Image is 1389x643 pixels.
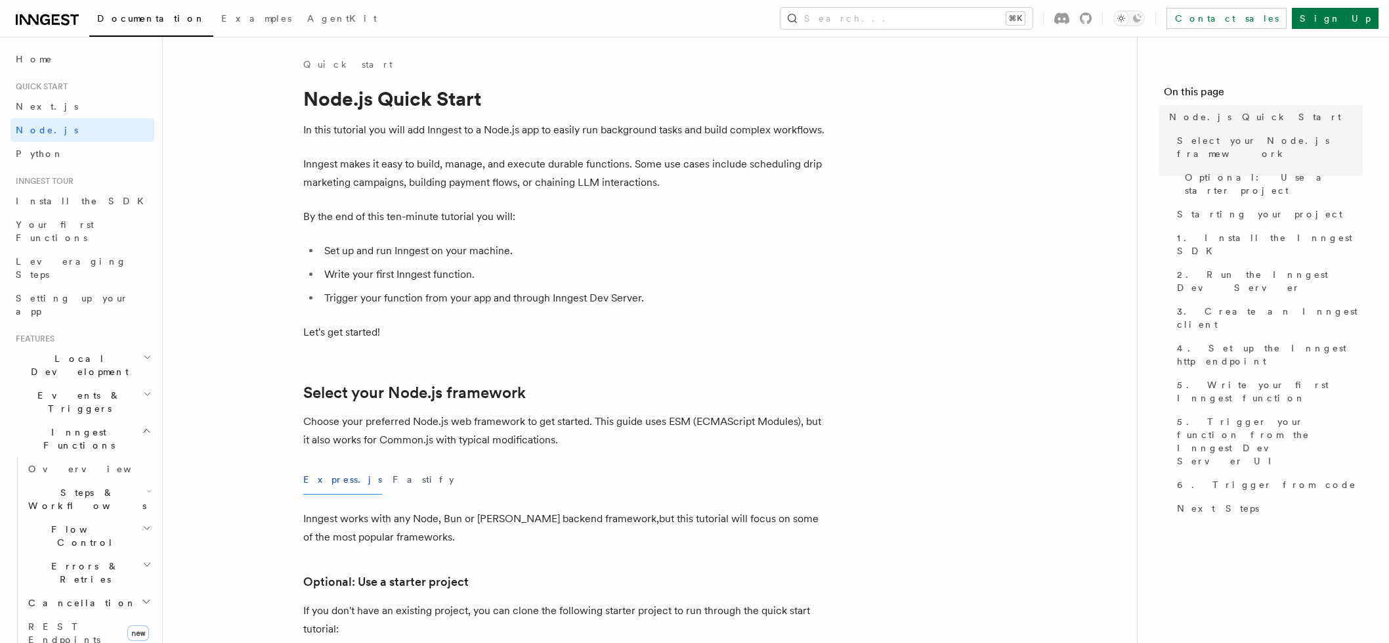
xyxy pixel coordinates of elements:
button: Express.js [303,465,382,495]
span: Documentation [97,13,205,24]
a: Select your Node.js framework [303,384,526,402]
span: 1. Install the Inngest SDK [1177,231,1363,257]
span: Home [16,53,53,66]
span: Inngest Functions [11,426,142,452]
h4: On this page [1164,84,1363,105]
span: Leveraging Steps [16,256,127,280]
p: By the end of this ten-minute tutorial you will: [303,208,828,226]
span: Next Steps [1177,502,1259,515]
button: Steps & Workflows [23,481,154,518]
p: Inngest makes it easy to build, manage, and execute durable functions. Some use cases include sch... [303,155,828,192]
span: 3. Create an Inngest client [1177,305,1363,331]
span: 5. Write your first Inngest function [1177,378,1363,405]
a: Select your Node.js framework [1172,129,1363,166]
span: AgentKit [307,13,377,24]
button: Cancellation [23,591,154,615]
span: 6. Trigger from code [1177,478,1356,491]
a: Leveraging Steps [11,250,154,286]
p: Let's get started! [303,323,828,342]
a: Overview [23,457,154,481]
a: Home [11,47,154,71]
span: Setting up your app [16,293,129,317]
a: AgentKit [299,4,385,35]
a: Next Steps [1172,497,1363,520]
a: 2. Run the Inngest Dev Server [1172,263,1363,299]
button: Toggle dark mode [1113,11,1145,26]
button: Events & Triggers [11,384,154,420]
span: Node.js Quick Start [1169,110,1341,123]
span: new [127,625,149,641]
button: Search...⌘K [780,8,1033,29]
span: Next.js [16,101,78,112]
kbd: ⌘K [1006,12,1025,25]
span: 5. Trigger your function from the Inngest Dev Server UI [1177,415,1363,468]
span: Quick start [11,81,68,92]
a: Your first Functions [11,213,154,250]
li: Write your first Inngest function. [320,265,828,284]
p: In this tutorial you will add Inngest to a Node.js app to easily run background tasks and build c... [303,121,828,139]
p: Choose your preferred Node.js web framework to get started. This guide uses ESM (ECMAScript Modul... [303,412,828,449]
h1: Node.js Quick Start [303,87,828,110]
button: Local Development [11,347,154,384]
a: Documentation [89,4,213,37]
a: Node.js [11,118,154,142]
span: Install the SDK [16,196,152,206]
span: Your first Functions [16,219,94,243]
a: Setting up your app [11,286,154,323]
a: 1. Install the Inngest SDK [1172,226,1363,263]
a: Sign Up [1292,8,1378,29]
a: 6. Trigger from code [1172,473,1363,497]
button: Fastify [393,465,454,495]
a: Quick start [303,58,393,71]
a: Next.js [11,95,154,118]
span: Overview [28,464,163,474]
a: Install the SDK [11,189,154,213]
a: 5. Trigger your function from the Inngest Dev Server UI [1172,410,1363,473]
a: Python [11,142,154,166]
button: Flow Control [23,518,154,554]
span: Inngest tour [11,176,74,187]
button: Inngest Functions [11,420,154,457]
span: Optional: Use a starter project [1185,171,1363,197]
p: If you don't have an existing project, you can clone the following starter project to run through... [303,602,828,638]
span: Errors & Retries [23,560,142,586]
li: Trigger your function from your app and through Inngest Dev Server. [320,289,828,307]
span: 4. Set up the Inngest http endpoint [1177,342,1363,368]
a: Contact sales [1166,8,1287,29]
a: Optional: Use a starter project [1180,166,1363,202]
span: Features [11,334,54,344]
a: 4. Set up the Inngest http endpoint [1172,336,1363,373]
span: Flow Control [23,523,142,549]
span: 2. Run the Inngest Dev Server [1177,268,1363,294]
p: Inngest works with any Node, Bun or [PERSON_NAME] backend framework,but this tutorial will focus ... [303,510,828,546]
span: Select your Node.js framework [1177,134,1363,160]
a: 3. Create an Inngest client [1172,299,1363,336]
span: Python [16,148,64,159]
a: Optional: Use a starter project [303,573,469,591]
span: Events & Triggers [11,389,143,415]
span: Examples [221,13,291,24]
span: Starting your project [1177,208,1342,221]
a: Node.js Quick Start [1164,105,1363,129]
span: Cancellation [23,596,137,610]
li: Set up and run Inngest on your machine. [320,242,828,260]
span: Steps & Workflows [23,486,146,512]
span: Local Development [11,352,143,378]
a: 5. Write your first Inngest function [1172,373,1363,410]
a: Examples [213,4,299,35]
button: Errors & Retries [23,554,154,591]
span: Node.js [16,125,78,135]
a: Starting your project [1172,202,1363,226]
